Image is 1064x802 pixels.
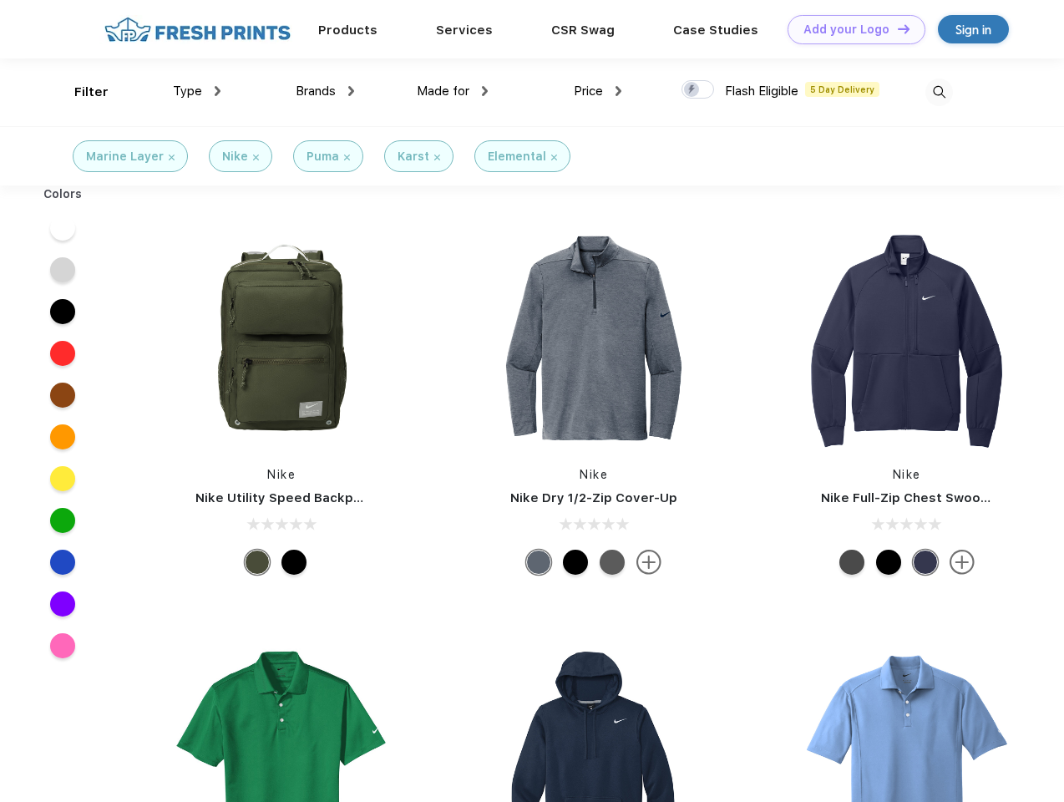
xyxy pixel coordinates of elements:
[348,86,354,96] img: dropdown.png
[580,468,608,481] a: Nike
[318,23,377,38] a: Products
[253,155,259,160] img: filter_cancel.svg
[574,84,603,99] span: Price
[616,86,621,96] img: dropdown.png
[551,155,557,160] img: filter_cancel.svg
[169,155,175,160] img: filter_cancel.svg
[281,550,307,575] div: Black
[839,550,864,575] div: Anthracite
[482,86,488,96] img: dropdown.png
[99,15,296,44] img: fo%20logo%202.webp
[296,84,336,99] span: Brands
[434,155,440,160] img: filter_cancel.svg
[215,86,220,96] img: dropdown.png
[417,84,469,99] span: Made for
[526,550,551,575] div: Navy Heather
[436,23,493,38] a: Services
[821,490,1043,505] a: Nike Full-Zip Chest Swoosh Jacket
[955,20,991,39] div: Sign in
[898,24,909,33] img: DT
[563,550,588,575] div: Black
[488,148,546,165] div: Elemental
[893,468,921,481] a: Nike
[195,490,376,505] a: Nike Utility Speed Backpack
[600,550,625,575] div: Black Heather
[483,227,705,449] img: func=resize&h=266
[551,23,615,38] a: CSR Swag
[510,490,677,505] a: Nike Dry 1/2-Zip Cover-Up
[74,83,109,102] div: Filter
[344,155,350,160] img: filter_cancel.svg
[913,550,938,575] div: Midnight Navy
[245,550,270,575] div: Cargo Khaki
[170,227,393,449] img: func=resize&h=266
[803,23,889,37] div: Add your Logo
[950,550,975,575] img: more.svg
[31,185,95,203] div: Colors
[925,79,953,106] img: desktop_search.svg
[267,468,296,481] a: Nike
[938,15,1009,43] a: Sign in
[805,82,879,97] span: 5 Day Delivery
[222,148,248,165] div: Nike
[173,84,202,99] span: Type
[636,550,661,575] img: more.svg
[307,148,339,165] div: Puma
[86,148,164,165] div: Marine Layer
[398,148,429,165] div: Karst
[876,550,901,575] div: Black
[725,84,798,99] span: Flash Eligible
[796,227,1018,449] img: func=resize&h=266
